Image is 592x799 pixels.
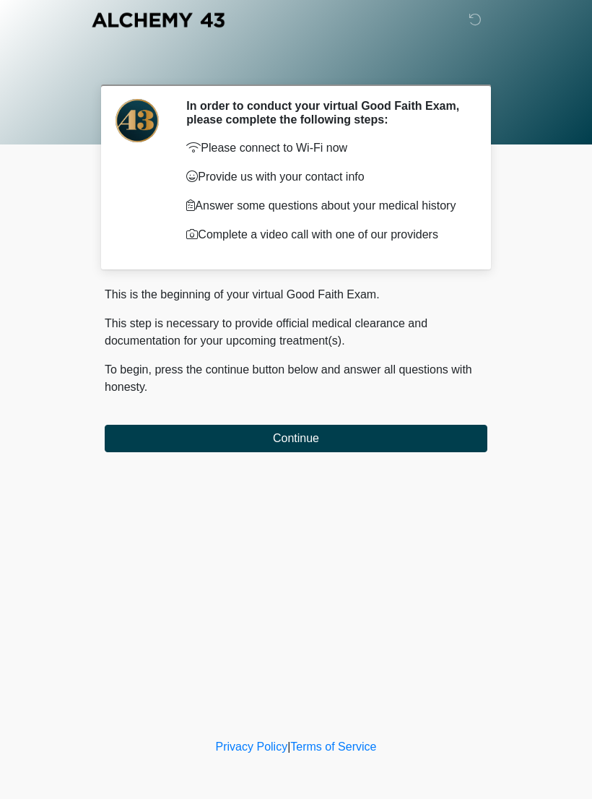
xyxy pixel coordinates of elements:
[186,168,466,186] p: Provide us with your contact info
[105,315,487,350] p: This step is necessary to provide official medical clearance and documentation for your upcoming ...
[216,740,288,753] a: Privacy Policy
[94,52,498,79] h1: ‎ ‎ ‎ ‎
[186,197,466,215] p: Answer some questions about your medical history
[90,11,226,29] img: Alchemy 43 Logo
[105,361,487,396] p: To begin, press the continue button below and answer all questions with honesty.
[116,99,159,142] img: Agent Avatar
[290,740,376,753] a: Terms of Service
[186,99,466,126] h2: In order to conduct your virtual Good Faith Exam, please complete the following steps:
[287,740,290,753] a: |
[105,286,487,303] p: This is the beginning of your virtual Good Faith Exam.
[105,425,487,452] button: Continue
[186,226,466,243] p: Complete a video call with one of our providers
[186,139,466,157] p: Please connect to Wi-Fi now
